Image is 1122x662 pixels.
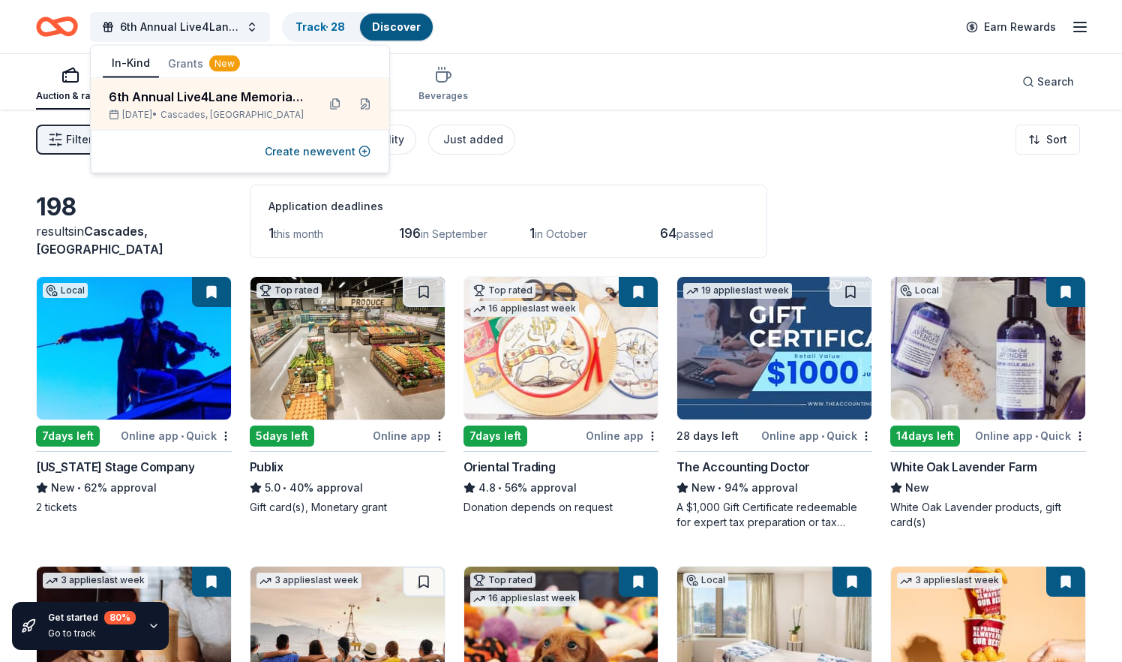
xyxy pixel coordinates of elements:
[256,283,322,298] div: Top rated
[586,426,658,445] div: Online app
[295,20,345,33] a: Track· 28
[159,50,249,77] button: Grants
[48,627,136,639] div: Go to track
[51,479,75,497] span: New
[421,227,487,240] span: in September
[36,192,232,222] div: 198
[37,277,231,420] img: Image for Virginia Stage Company
[470,591,579,606] div: 16 applies last week
[43,573,148,588] div: 3 applies last week
[1015,125,1080,155] button: Sort
[36,224,163,257] span: in
[250,426,314,447] div: 5 days left
[209,56,240,72] div: New
[181,430,184,442] span: •
[36,276,232,515] a: Image for Virginia Stage CompanyLocal7days leftOnline app•Quick[US_STATE] Stage CompanyNew•62% ap...
[470,573,535,588] div: Top rated
[428,125,515,155] button: Just added
[890,276,1086,530] a: Image for White Oak Lavender FarmLocal14days leftOnline app•QuickWhite Oak Lavender FarmNewWhite ...
[890,426,960,447] div: 14 days left
[529,225,535,241] span: 1
[463,276,659,515] a: Image for Oriental TradingTop rated16 applieslast week7days leftOnline appOriental Trading4.8•56%...
[36,500,232,515] div: 2 tickets
[373,426,445,445] div: Online app
[718,482,722,494] span: •
[250,277,445,420] img: Image for Publix
[36,222,232,258] div: results
[463,479,659,497] div: 56% approval
[36,9,78,44] a: Home
[478,479,496,497] span: 4.8
[399,225,421,241] span: 196
[676,458,810,476] div: The Accounting Doctor
[274,227,323,240] span: this month
[109,109,305,121] div: [DATE] •
[1035,430,1038,442] span: •
[470,301,579,317] div: 16 applies last week
[897,573,1002,588] div: 3 applies last week
[77,482,81,494] span: •
[66,131,92,149] span: Filter
[103,50,159,78] button: In-Kind
[463,458,556,476] div: Oriental Trading
[676,276,872,530] a: Image for The Accounting Doctor19 applieslast week28 days leftOnline app•QuickThe Accounting Doct...
[443,131,503,149] div: Just added
[372,20,421,33] a: Discover
[676,427,739,445] div: 28 days left
[890,500,1086,530] div: White Oak Lavender products, gift card(s)
[683,283,792,299] div: 19 applies last week
[36,458,194,476] div: [US_STATE] Stage Company
[43,283,88,298] div: Local
[120,18,240,36] span: 6th Annual Live4Lane Memorial 5K Walk
[36,479,232,497] div: 62% approval
[36,224,163,257] span: Cascades, [GEOGRAPHIC_DATA]
[109,88,305,106] div: 6th Annual Live4Lane Memorial 5K Walk
[1010,67,1086,97] button: Search
[36,125,104,155] button: Filter2
[683,573,728,588] div: Local
[36,60,104,110] button: Auction & raffle
[268,225,274,241] span: 1
[283,482,286,494] span: •
[1046,131,1067,149] span: Sort
[250,458,283,476] div: Publix
[463,500,659,515] div: Donation depends on request
[265,479,280,497] span: 5.0
[1037,73,1074,91] span: Search
[691,479,715,497] span: New
[282,12,434,42] button: Track· 28Discover
[265,143,370,161] button: Create newevent
[463,426,527,447] div: 7 days left
[660,225,676,241] span: 64
[418,60,468,110] button: Beverages
[897,283,942,298] div: Local
[905,479,929,497] span: New
[250,276,445,515] a: Image for PublixTop rated5days leftOnline appPublix5.0•40% approvalGift card(s), Monetary grant
[250,500,445,515] div: Gift card(s), Monetary grant
[957,14,1065,41] a: Earn Rewards
[256,573,361,588] div: 3 applies last week
[677,277,871,420] img: Image for The Accounting Doctor
[676,479,872,497] div: 94% approval
[470,283,535,298] div: Top rated
[890,458,1037,476] div: White Oak Lavender Farm
[891,277,1085,420] img: Image for White Oak Lavender Farm
[464,277,658,420] img: Image for Oriental Trading
[418,90,468,102] div: Beverages
[36,426,100,447] div: 7 days left
[250,479,445,497] div: 40% approval
[535,227,587,240] span: in October
[821,430,824,442] span: •
[268,197,748,215] div: Application deadlines
[676,500,872,530] div: A $1,000 Gift Certificate redeemable for expert tax preparation or tax resolution services—recipi...
[90,12,270,42] button: 6th Annual Live4Lane Memorial 5K Walk
[104,611,136,624] div: 80 %
[761,426,872,445] div: Online app Quick
[36,90,104,102] div: Auction & raffle
[975,426,1086,445] div: Online app Quick
[676,227,713,240] span: passed
[121,426,232,445] div: Online app Quick
[48,611,136,624] div: Get started
[160,109,304,121] span: Cascades, [GEOGRAPHIC_DATA]
[498,482,502,494] span: •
